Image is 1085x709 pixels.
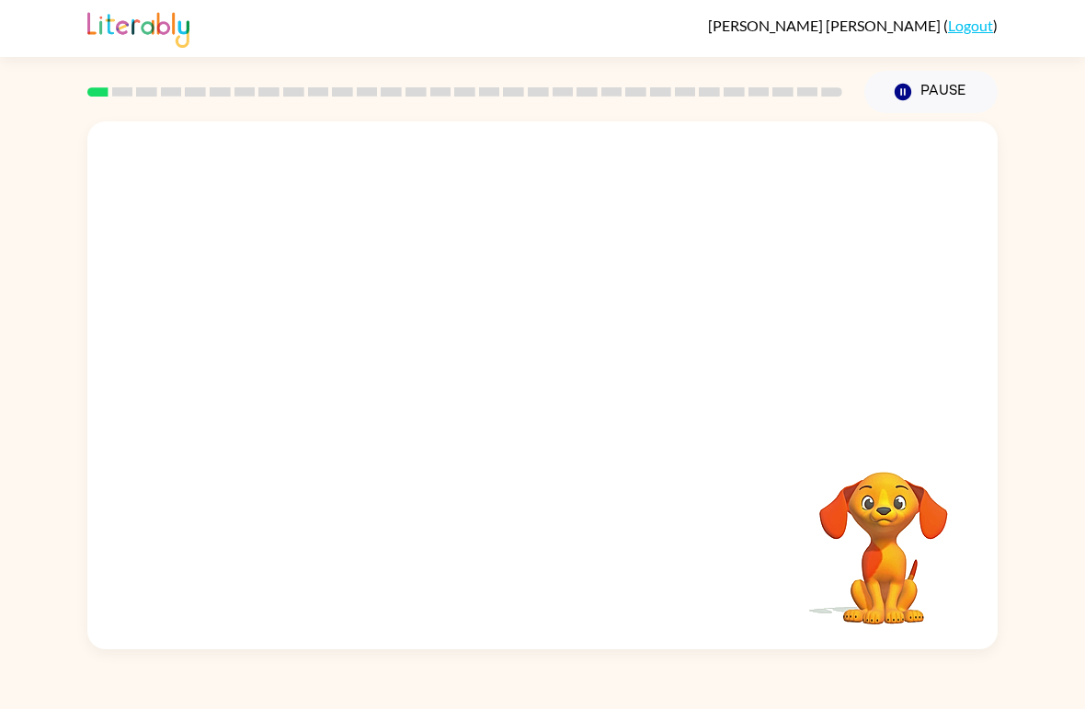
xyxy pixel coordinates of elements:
img: Literably [87,7,189,48]
span: [PERSON_NAME] [PERSON_NAME] [708,17,943,34]
a: Logout [948,17,993,34]
button: Pause [864,71,998,113]
div: ( ) [708,17,998,34]
video: Your browser must support playing .mp4 files to use Literably. Please try using another browser. [792,443,976,627]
